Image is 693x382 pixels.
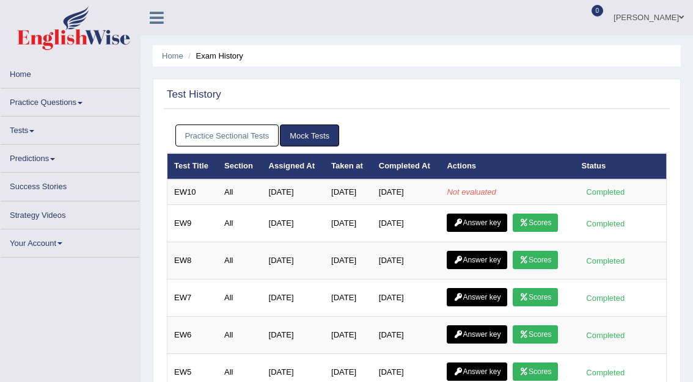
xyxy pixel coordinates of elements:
div: Completed [582,366,629,379]
div: Completed [582,186,629,198]
td: [DATE] [324,279,372,317]
td: All [218,242,262,279]
td: [DATE] [324,179,372,205]
td: All [218,179,262,205]
a: Mock Tests [280,124,339,147]
a: Scores [513,325,558,344]
td: [DATE] [262,317,325,354]
th: Taken at [324,154,372,179]
th: Actions [440,154,574,179]
a: Answer key [447,325,507,344]
td: EW10 [167,179,218,205]
a: Answer key [447,251,507,269]
td: All [218,317,262,354]
a: Home [162,51,183,60]
div: Completed [582,329,629,342]
th: Status [575,154,667,179]
a: Practice Questions [1,88,140,112]
a: Practice Sectional Tests [175,124,279,147]
a: Scores [513,214,558,232]
th: Completed At [372,154,441,179]
th: Assigned At [262,154,325,179]
td: [DATE] [262,242,325,279]
td: [DATE] [262,179,325,205]
a: Strategy Videos [1,201,140,225]
td: All [218,205,262,242]
div: Completed [582,292,629,305]
div: Completed [582,217,629,230]
div: Completed [582,254,629,267]
td: [DATE] [372,242,441,279]
a: Tests [1,117,140,140]
td: [DATE] [262,205,325,242]
a: Scores [513,251,558,269]
a: Scores [513,288,558,306]
td: [DATE] [372,205,441,242]
span: 0 [592,5,604,16]
td: EW7 [167,279,218,317]
h2: Test History [167,89,477,101]
td: EW6 [167,317,218,354]
td: All [218,279,262,317]
td: EW9 [167,205,218,242]
a: Answer key [447,362,507,381]
td: [DATE] [372,317,441,354]
td: [DATE] [262,279,325,317]
a: Answer key [447,288,507,306]
a: Predictions [1,145,140,168]
li: Exam History [185,50,243,62]
th: Test Title [167,154,218,179]
a: Home [1,60,140,84]
a: Scores [513,362,558,381]
td: EW8 [167,242,218,279]
td: [DATE] [372,179,441,205]
a: Your Account [1,229,140,253]
a: Answer key [447,214,507,232]
td: [DATE] [324,317,372,354]
td: [DATE] [372,279,441,317]
td: [DATE] [324,205,372,242]
em: Not evaluated [447,187,496,196]
td: [DATE] [324,242,372,279]
a: Success Stories [1,173,140,196]
th: Section [218,154,262,179]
